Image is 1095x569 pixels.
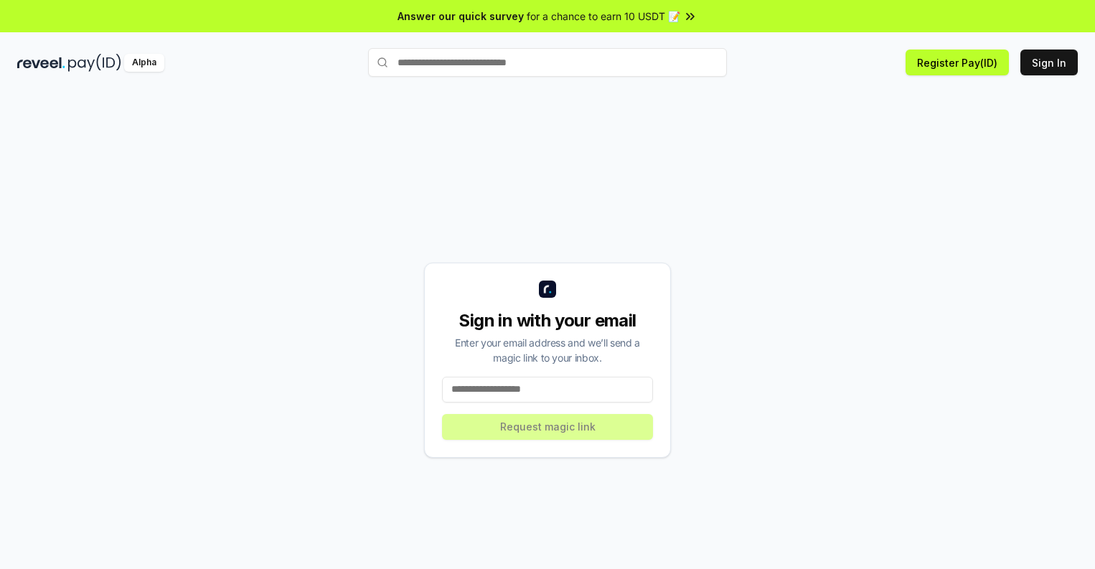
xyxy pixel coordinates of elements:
div: Alpha [124,54,164,72]
img: reveel_dark [17,54,65,72]
button: Sign In [1020,50,1078,75]
button: Register Pay(ID) [906,50,1009,75]
div: Sign in with your email [442,309,653,332]
img: pay_id [68,54,121,72]
img: logo_small [539,281,556,298]
span: Answer our quick survey [398,9,524,24]
div: Enter your email address and we’ll send a magic link to your inbox. [442,335,653,365]
span: for a chance to earn 10 USDT 📝 [527,9,680,24]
